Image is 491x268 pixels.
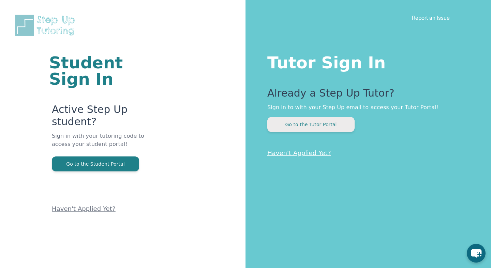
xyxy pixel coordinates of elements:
[52,103,164,132] p: Active Step Up student?
[14,14,79,37] img: Step Up Tutoring horizontal logo
[267,121,355,128] a: Go to the Tutor Portal
[52,161,139,167] a: Go to the Student Portal
[52,132,164,156] p: Sign in with your tutoring code to access your student portal!
[267,87,464,103] p: Already a Step Up Tutor?
[52,205,116,212] a: Haven't Applied Yet?
[412,14,450,21] a: Report an Issue
[52,156,139,171] button: Go to the Student Portal
[267,52,464,71] h1: Tutor Sign In
[49,54,164,87] h1: Student Sign In
[267,117,355,132] button: Go to the Tutor Portal
[267,103,464,112] p: Sign in to with your Step Up email to access your Tutor Portal!
[267,149,331,156] a: Haven't Applied Yet?
[467,244,486,263] button: chat-button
